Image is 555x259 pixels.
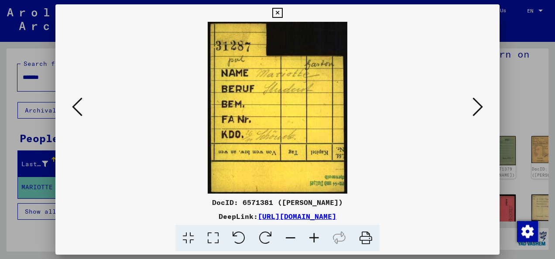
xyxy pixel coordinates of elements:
div: DeepLink: [55,211,500,222]
img: Change consent [517,221,538,242]
a: [URL][DOMAIN_NAME] [258,212,336,221]
img: 001.jpg [85,22,470,194]
div: DocID: 6571381 ([PERSON_NAME]) [55,197,500,208]
div: Change consent [517,221,538,242]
